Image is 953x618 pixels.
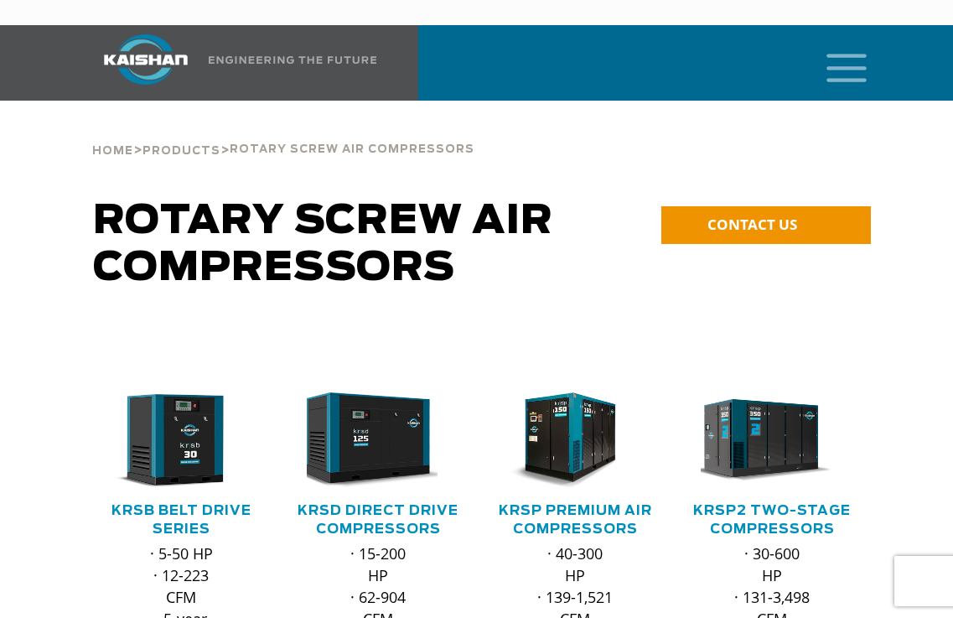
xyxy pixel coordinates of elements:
[294,392,438,489] img: krsd125
[820,49,848,77] a: mobile menu
[707,215,797,234] span: CONTACT US
[83,25,380,101] a: Kaishan USA
[298,504,458,536] a: KRSD Direct Drive Compressors
[92,146,133,157] span: Home
[307,392,450,489] div: krsd125
[93,201,553,288] span: Rotary Screw Air Compressors
[661,206,871,244] a: CONTACT US
[92,101,474,164] div: > >
[504,392,647,489] div: krsp150
[142,143,220,158] a: Products
[142,146,220,157] span: Products
[499,504,652,536] a: KRSP Premium Air Compressors
[111,504,251,536] a: KRSB Belt Drive Series
[92,143,133,158] a: Home
[491,392,634,489] img: krsp150
[83,34,209,85] img: kaishan logo
[693,504,851,536] a: KRSP2 Two-Stage Compressors
[701,392,844,489] div: krsp350
[688,392,831,489] img: krsp350
[209,56,376,64] img: Engineering the future
[97,392,241,489] img: krsb30
[230,144,474,155] span: Rotary Screw Air Compressors
[110,392,253,489] div: krsb30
